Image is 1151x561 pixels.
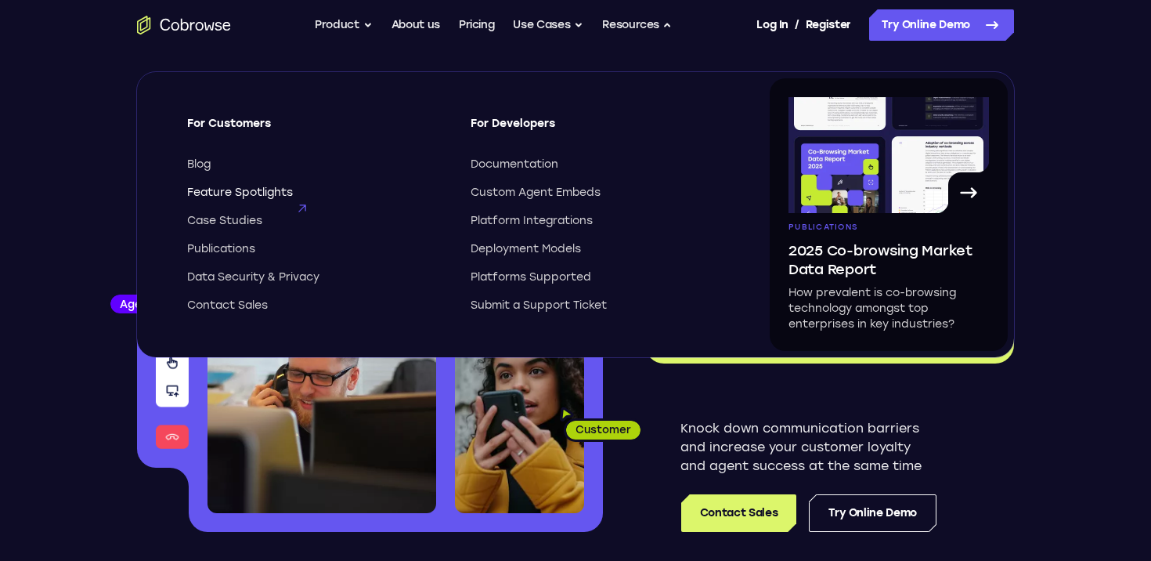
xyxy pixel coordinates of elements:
img: A customer holding their phone [455,328,584,513]
a: Custom Agent Embeds [471,185,726,201]
span: Custom Agent Embeds [471,185,601,201]
a: Log In [756,9,788,41]
img: A page from the browsing market ebook [788,97,989,213]
a: Contact Sales [681,494,796,532]
span: For Customers [187,116,442,144]
span: Documentation [471,157,558,172]
p: How prevalent is co-browsing technology amongst top enterprises in key industries? [788,285,989,332]
p: Knock down communication barriers and increase your customer loyalty and agent success at the sam... [680,419,936,476]
span: For Developers [471,116,726,144]
a: Platforms Supported [471,270,726,285]
a: Case Studies [187,213,442,229]
a: Pricing [459,9,495,41]
button: Resources [602,9,673,41]
span: Platforms Supported [471,270,591,285]
span: Feature Spotlights [187,185,293,201]
a: Submit a Support Ticket [471,298,726,313]
a: Try Online Demo [809,494,936,532]
a: Blog [187,157,442,172]
img: A customer support agent talking on the phone [207,233,436,513]
span: / [795,16,799,34]
span: Publications [788,223,857,232]
button: Product [315,9,373,41]
a: Go to the home page [137,16,231,34]
a: Data Security & Privacy [187,270,442,285]
a: Publications [187,241,442,257]
a: Contact Sales [187,298,442,313]
span: Platform Integrations [471,213,593,229]
a: Platform Integrations [471,213,726,229]
a: Deployment Models [471,241,726,257]
span: Publications [187,241,255,257]
span: Case Studies [187,213,262,229]
a: Try Online Demo [869,9,1014,41]
span: Contact Sales [187,298,268,313]
span: Blog [187,157,211,172]
span: 2025 Co-browsing Market Data Report [788,241,989,279]
span: Data Security & Privacy [187,270,319,285]
a: About us [391,9,440,41]
span: Deployment Models [471,241,581,257]
a: Documentation [471,157,726,172]
a: Register [806,9,851,41]
span: Submit a Support Ticket [471,298,607,313]
button: Use Cases [513,9,583,41]
a: Feature Spotlights [187,185,442,201]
